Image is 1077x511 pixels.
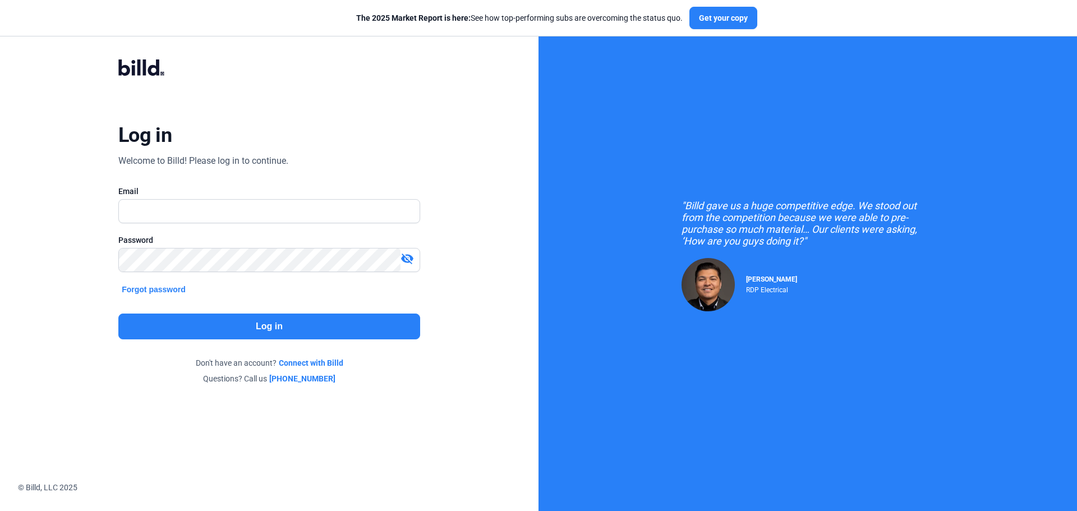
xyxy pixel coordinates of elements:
a: [PHONE_NUMBER] [269,373,335,384]
button: Log in [118,314,420,339]
div: Password [118,234,420,246]
button: Get your copy [689,7,757,29]
div: Log in [118,123,172,148]
button: Forgot password [118,283,189,296]
div: "Billd gave us a huge competitive edge. We stood out from the competition because we were able to... [682,200,934,247]
div: See how top-performing subs are overcoming the status quo. [356,12,683,24]
mat-icon: visibility_off [401,252,414,265]
div: Questions? Call us [118,373,420,384]
div: RDP Electrical [746,283,797,294]
div: Email [118,186,420,197]
div: Welcome to Billd! Please log in to continue. [118,154,288,168]
div: Don't have an account? [118,357,420,369]
a: Connect with Billd [279,357,343,369]
span: [PERSON_NAME] [746,275,797,283]
img: Raul Pacheco [682,258,735,311]
span: The 2025 Market Report is here: [356,13,471,22]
